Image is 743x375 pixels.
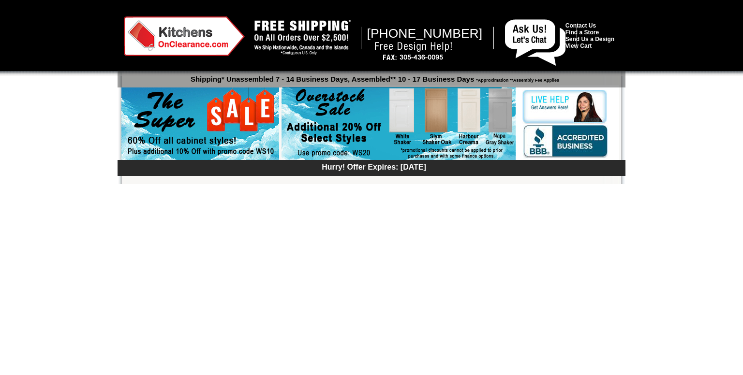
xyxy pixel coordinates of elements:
[565,43,592,49] a: View Cart
[122,161,625,172] div: Hurry! Offer Expires: [DATE]
[124,16,245,56] img: Kitchens on Clearance Logo
[474,75,559,83] span: *Approximation **Assembly Fee Applies
[122,71,625,83] p: Shipping* Unassembled 7 - 14 Business Days, Assembled** 10 - 17 Business Days
[565,22,596,29] a: Contact Us
[565,36,614,43] a: Send Us a Design
[367,26,483,41] span: [PHONE_NUMBER]
[565,29,599,36] a: Find a Store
